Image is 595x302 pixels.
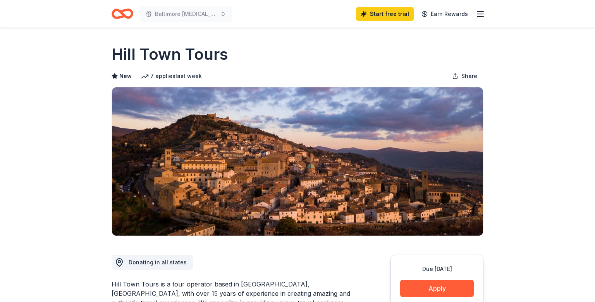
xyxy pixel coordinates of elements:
h1: Hill Town Tours [112,43,228,65]
button: Apply [400,280,474,297]
a: Start free trial [356,7,414,21]
span: New [119,71,132,81]
span: Share [461,71,477,81]
a: Home [112,5,133,23]
img: Image for Hill Town Tours [112,87,483,236]
a: Earn Rewards [417,7,473,21]
span: Baltimore [MEDICAL_DATA] Support Group Annual Fundraiser [155,9,217,19]
div: Due [DATE] [400,264,474,274]
button: Share [446,68,483,84]
button: Baltimore [MEDICAL_DATA] Support Group Annual Fundraiser [139,6,232,22]
div: 7 applies last week [141,71,202,81]
span: Donating in all states [129,259,187,266]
